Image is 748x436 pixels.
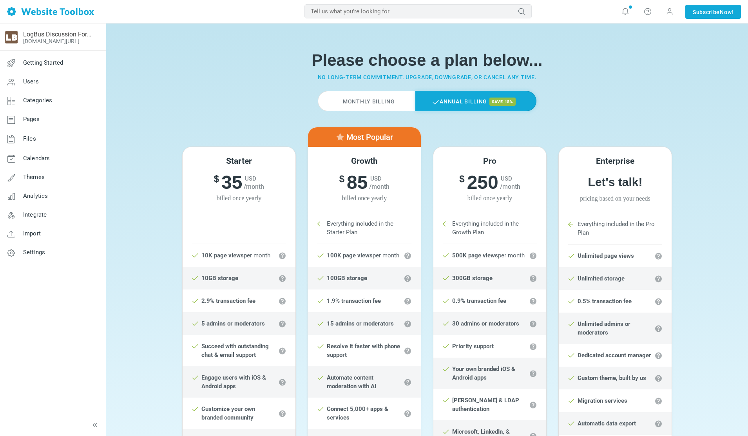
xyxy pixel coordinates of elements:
[452,365,515,381] strong: Your own branded iOS & Android apps
[23,249,45,256] span: Settings
[339,171,347,186] sup: $
[327,252,373,259] strong: 100K page views
[201,297,255,304] strong: 2.9% transaction fee
[327,275,367,282] strong: 100GB storage
[313,132,416,142] h5: Most Popular
[459,171,467,186] sup: $
[500,183,520,190] span: /month
[452,320,519,327] strong: 30 admins or moderators
[578,275,625,282] strong: Unlimited storage
[578,420,636,427] strong: Automatic data export
[452,343,494,350] strong: Priority support
[452,252,498,259] strong: 500K page views
[327,374,376,390] strong: Automate content moderation with AI
[23,211,47,218] span: Integrate
[327,405,388,421] strong: Connect 5,000+ apps & services
[23,174,45,181] span: Themes
[183,156,295,166] h5: Starter
[23,230,41,237] span: Import
[578,320,630,336] strong: Unlimited admins or moderators
[23,192,48,199] span: Analytics
[23,38,80,44] a: [DOMAIN_NAME][URL]
[201,320,265,327] strong: 5 admins or moderators
[327,320,394,327] strong: 15 admins or moderators
[433,244,546,267] li: per month
[201,275,238,282] strong: 10GB storage
[304,4,532,18] input: Tell us what you're looking for
[23,135,36,142] span: Files
[201,405,255,421] strong: Customize your own branded community
[443,212,537,244] li: Everything included in the Growth Plan
[452,397,519,412] strong: [PERSON_NAME] & LDAP authentication
[318,74,537,80] small: No long-term commitment. Upgrade, downgrade, or cancel any time.
[568,213,662,244] li: Everything included in the Pro Plan
[317,212,411,244] li: Everything included in the Starter Plan
[308,244,421,267] li: per month
[23,31,91,38] a: LogBus Discussion Forum
[201,343,269,358] strong: Succeed with outstanding chat & email support
[433,171,546,194] h6: 250
[201,252,244,259] strong: 10K page views
[183,244,295,267] li: per month
[308,156,421,166] h5: Growth
[433,194,546,203] span: billed once yearly
[501,175,512,182] span: USD
[245,175,256,182] span: USD
[308,171,421,194] h6: 85
[578,252,634,259] strong: Unlimited page views
[559,175,672,189] h6: Let's talk!
[489,98,516,106] span: save 15%
[308,194,421,203] span: billed once yearly
[578,374,646,382] strong: Custom theme, built by us
[327,343,400,358] strong: Resolve it faster with phone support
[578,298,632,305] strong: 0.5% transaction fee
[192,221,286,244] li: Starter Plan
[5,31,18,43] img: favicon.ico
[685,5,741,19] a: SubscribeNow!
[183,171,295,194] h6: 35
[176,51,678,70] h1: Please choose a plan below...
[559,194,672,203] span: Pricing based on your needs
[452,297,506,304] strong: 0.9% transaction fee
[23,78,39,85] span: Users
[23,155,50,162] span: Calendars
[23,59,63,66] span: Getting Started
[23,116,40,123] span: Pages
[452,275,493,282] strong: 300GB storage
[578,352,651,359] strong: Dedicated account manager
[183,194,295,203] span: billed once yearly
[318,91,415,111] label: Monthly Billing
[214,171,221,186] sup: $
[201,374,266,390] strong: Engage users with iOS & Android apps
[370,175,382,182] span: USD
[415,91,536,111] label: Annual Billing
[720,8,734,16] span: Now!
[23,97,53,104] span: Categories
[559,156,672,166] h5: Enterprise
[244,183,264,190] span: /month
[433,156,546,166] h5: Pro
[327,297,381,304] strong: 1.9% transaction fee
[578,397,627,404] strong: Migration services
[369,183,389,190] span: /month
